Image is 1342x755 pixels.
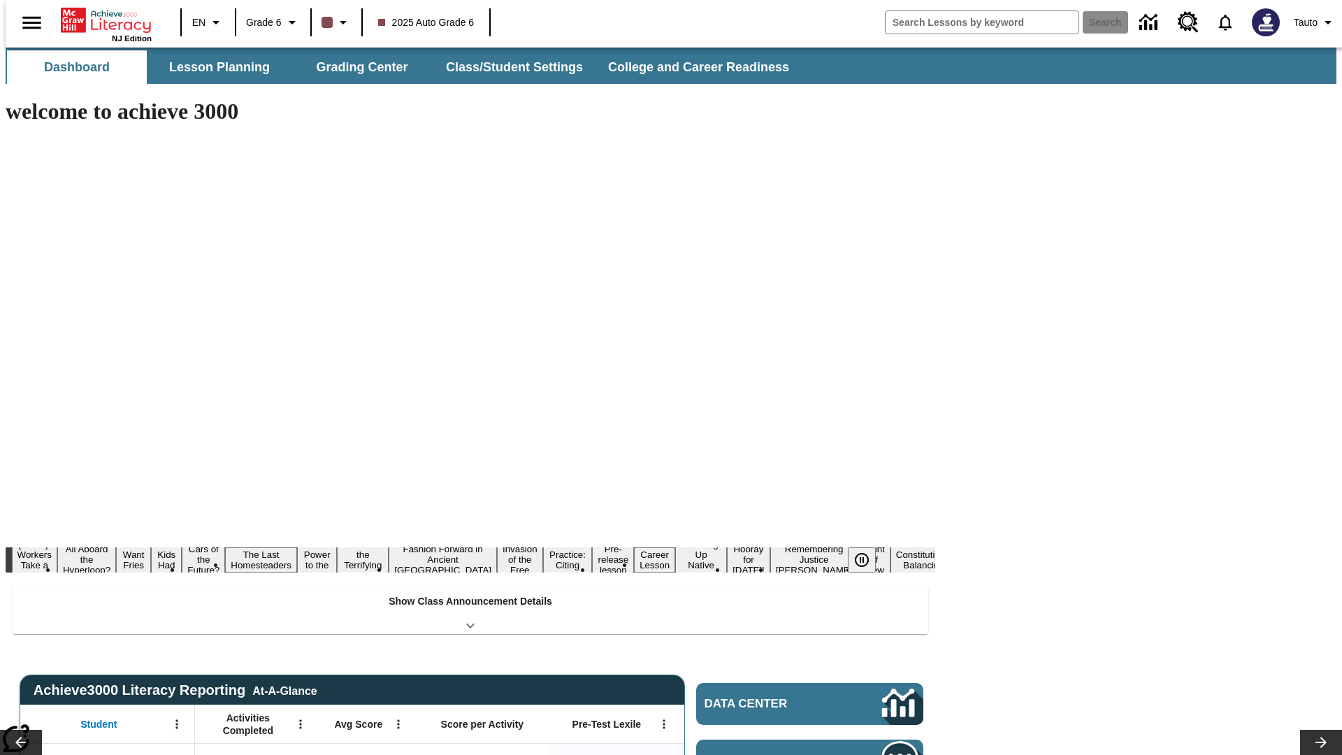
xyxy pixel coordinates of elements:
img: Avatar [1252,8,1280,36]
button: Slide 18 The Constitution's Balancing Act [890,537,958,583]
button: Slide 4 Dirty Jobs Kids Had To Do [151,526,182,594]
button: Slide 14 Cooking Up Native Traditions [675,537,727,583]
button: Lesson Planning [150,50,289,84]
button: Class/Student Settings [435,50,594,84]
button: Open side menu [11,2,52,43]
button: Slide 1 Labor Day: Workers Take a Stand [12,537,57,583]
span: Grade 6 [246,15,282,30]
button: Slide 12 Pre-release lesson [592,542,634,577]
span: Tauto [1294,15,1318,30]
button: Lesson carousel, Next [1300,730,1342,755]
button: Slide 11 Mixed Practice: Citing Evidence [543,537,593,583]
button: Slide 6 The Last Homesteaders [225,547,297,573]
p: Show Class Announcement Details [389,594,552,609]
a: Notifications [1207,4,1243,41]
button: Profile/Settings [1288,10,1342,35]
button: Slide 16 Remembering Justice O'Connor [770,542,858,577]
a: Data Center [1131,3,1169,42]
span: Achieve3000 Literacy Reporting [34,682,317,698]
button: Slide 10 The Invasion of the Free CD [497,531,543,588]
button: Slide 5 Cars of the Future? [182,542,225,577]
button: Pause [848,547,876,573]
button: Grade: Grade 6, Select a grade [240,10,306,35]
button: College and Career Readiness [597,50,800,84]
h1: welcome to achieve 3000 [6,99,935,124]
button: Select a new avatar [1243,4,1288,41]
div: SubNavbar [6,48,1336,84]
button: Slide 7 Solar Power to the People [297,537,338,583]
button: Dashboard [7,50,147,84]
span: Student [80,718,117,731]
button: Open Menu [290,714,311,735]
a: Home [61,6,152,34]
span: Activities Completed [202,712,294,737]
input: search field [886,11,1078,34]
button: Class color is dark brown. Change class color [316,10,357,35]
span: NJ Edition [112,34,152,43]
div: SubNavbar [6,50,802,84]
button: Open Menu [166,714,187,735]
div: At-A-Glance [252,682,317,698]
span: Score per Activity [441,718,524,731]
span: 2025 Auto Grade 6 [378,15,475,30]
a: Resource Center, Will open in new tab [1169,3,1207,41]
button: Open Menu [654,714,674,735]
button: Slide 13 Career Lesson [634,547,675,573]
button: Slide 2 All Aboard the Hyperloop? [57,542,116,577]
div: Show Class Announcement Details [13,586,928,634]
button: Grading Center [292,50,432,84]
span: EN [192,15,205,30]
span: Avg Score [334,718,382,731]
div: Pause [848,547,890,573]
span: Data Center [705,697,835,711]
button: Slide 15 Hooray for Constitution Day! [727,542,770,577]
a: Data Center [696,683,923,725]
div: Home [61,5,152,43]
button: Slide 3 Do You Want Fries With That? [116,526,151,594]
button: Slide 9 Fashion Forward in Ancient Rome [389,542,497,577]
button: Slide 8 Attack of the Terrifying Tomatoes [337,537,389,583]
button: Open Menu [388,714,409,735]
button: Language: EN, Select a language [186,10,231,35]
span: Pre-Test Lexile [572,718,642,731]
